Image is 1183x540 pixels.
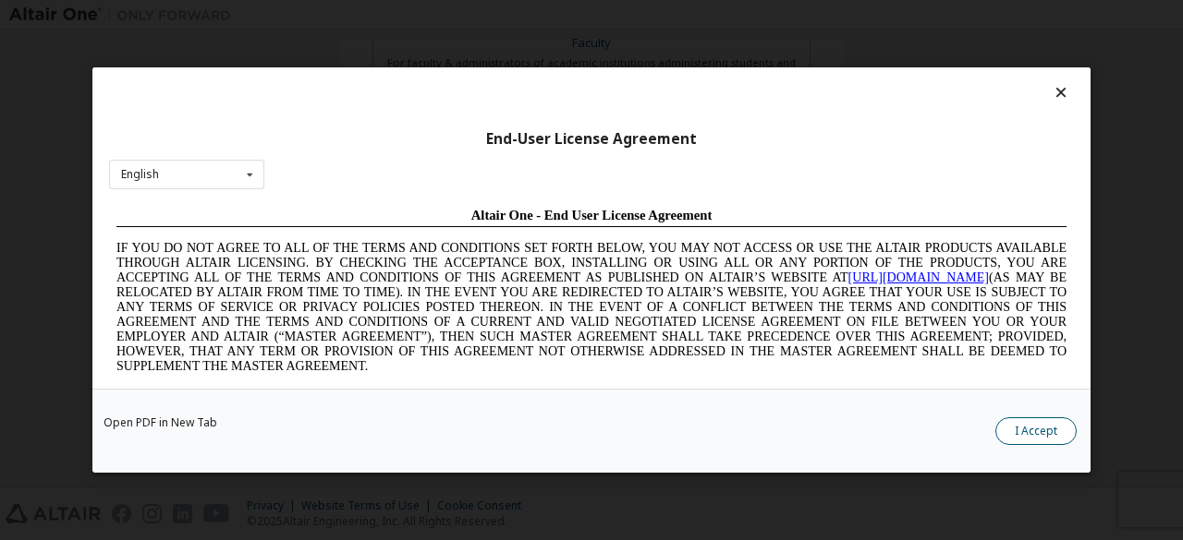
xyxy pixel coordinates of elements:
button: I Accept [995,417,1077,445]
a: Open PDF in New Tab [104,417,217,428]
a: [URL][DOMAIN_NAME] [739,70,880,84]
div: End-User License Agreement [109,130,1074,149]
span: Lore Ipsumd Sit Ame Cons Adipisc Elitseddo (“Eiusmodte”) in utlabor Etdolo Magnaaliqua Eni. (“Adm... [7,188,957,320]
span: Altair One - End User License Agreement [362,7,604,22]
div: English [121,169,159,180]
span: IF YOU DO NOT AGREE TO ALL OF THE TERMS AND CONDITIONS SET FORTH BELOW, YOU MAY NOT ACCESS OR USE... [7,41,957,173]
